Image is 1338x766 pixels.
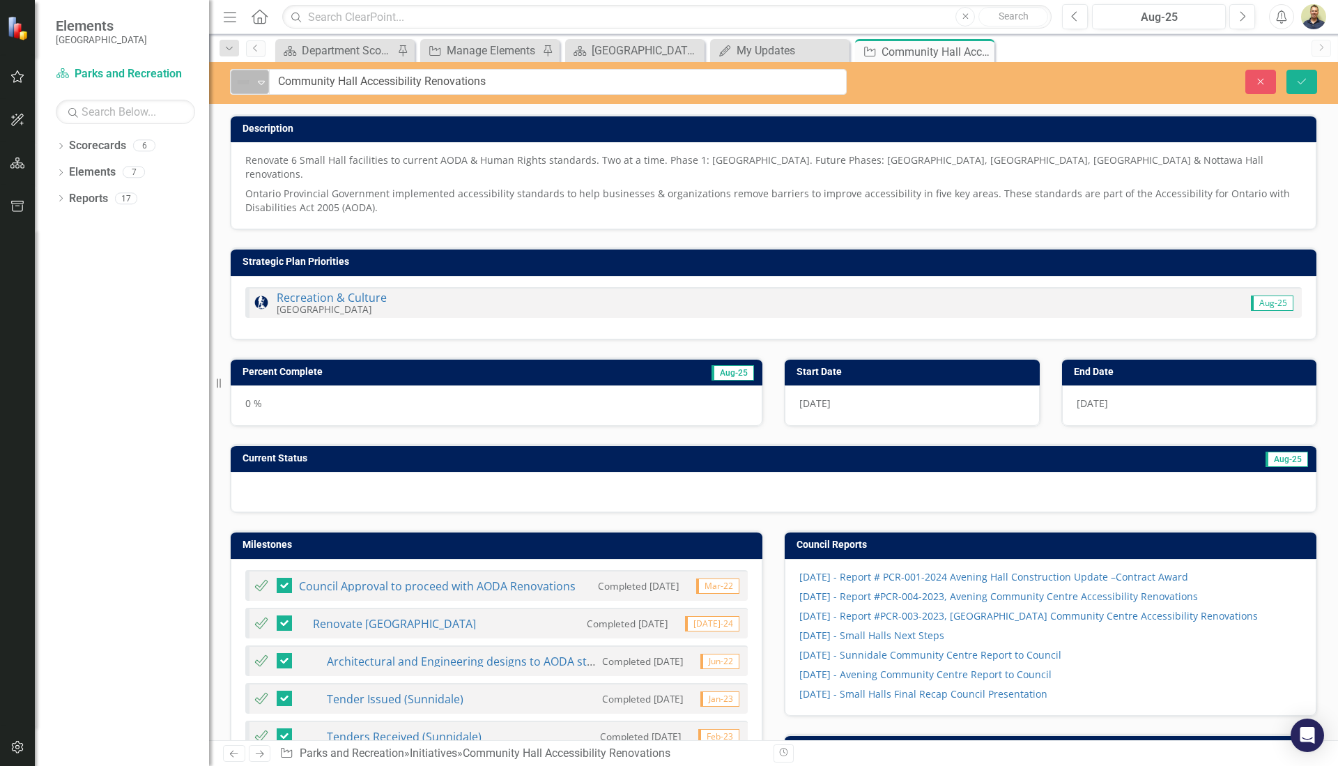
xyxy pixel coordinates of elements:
a: Architectural and Engineering designs to AODA standards (Sunnidale) [327,654,693,669]
p: Ontario Provincial Government implemented accessibility standards to help businesses & organizati... [245,184,1302,215]
span: Jun-22 [700,654,739,669]
a: Council Approval to proceed with AODA Renovations [299,579,576,594]
span: Jan-23 [700,691,739,707]
a: Elements [69,164,116,181]
h3: Strategic Plan Priorities [243,256,1309,267]
a: Scorecards [69,138,126,154]
div: Community Hall Accessibility Renovations [882,43,991,61]
a: Department Scorecard: Parks and Recreation [279,42,394,59]
a: Manage Elements [424,42,539,59]
img: Complete [253,615,270,631]
div: 7 [123,167,145,178]
span: [DATE]-24 [685,616,739,631]
img: Complete [253,577,270,594]
a: Parks and Recreation [56,66,195,82]
img: Not Defined [235,74,252,91]
div: 6 [133,140,155,152]
h3: Council Reports [797,539,1309,550]
a: Parks and Recreation [300,746,404,760]
div: Department Scorecard: Parks and Recreation [302,42,394,59]
span: [DATE] [799,397,831,410]
span: Aug-25 [1251,296,1293,311]
button: Search [978,7,1048,26]
div: 17 [115,192,137,204]
input: Search Below... [56,100,195,124]
h3: End Date [1074,367,1310,377]
a: [DATE] - Sunnidale Community Centre Report to Council [799,648,1061,661]
span: Aug-25 [712,365,754,381]
a: Renovate [GEOGRAPHIC_DATA] [313,616,476,631]
small: Completed [DATE] [600,730,681,743]
div: Open Intercom Messenger [1291,719,1324,752]
img: Complete [253,690,270,707]
div: Aug-25 [1097,9,1221,26]
a: Tender Issued (Sunnidale) [327,691,463,707]
small: Completed [DATE] [602,692,683,705]
img: Complete [253,652,270,669]
span: Feb-23 [698,729,739,744]
a: My Updates [714,42,846,59]
span: Aug-25 [1266,452,1308,467]
h3: Current Status [243,453,879,464]
button: Aug-25 [1092,4,1226,29]
h3: Start Date [797,367,1033,377]
span: Search [999,10,1029,22]
div: Manage Elements [447,42,539,59]
small: Completed [DATE] [587,617,668,630]
p: Renovate 6 Small Hall facilities to current AODA & Human Rights standards. Two at a time. Phase 1... [245,153,1302,184]
img: Complete [253,728,270,744]
span: Mar-22 [696,579,739,594]
a: [DATE] - Report #PCR-003-2023, [GEOGRAPHIC_DATA] Community Centre Accessibility Renovations [799,609,1258,622]
input: This field is required [269,69,847,95]
div: 0 % [231,385,762,426]
small: [GEOGRAPHIC_DATA] [56,34,147,45]
small: [GEOGRAPHIC_DATA] [277,302,371,316]
div: [GEOGRAPHIC_DATA] Page [592,42,701,59]
a: Reports [69,191,108,207]
img: Terry Vachon [1301,4,1326,29]
a: [DATE] - Small Halls Next Steps [799,629,944,642]
div: » » [279,746,763,762]
small: Completed [DATE] [602,654,683,668]
a: [DATE] - Report #PCR-004-2023, Avening Community Centre Accessibility Renovations [799,590,1198,603]
h3: Milestones [243,539,755,550]
div: My Updates [737,42,846,59]
span: Elements [56,17,147,34]
input: Search ClearPoint... [282,5,1052,29]
span: [DATE] [1077,397,1108,410]
a: [GEOGRAPHIC_DATA] Page [569,42,701,59]
img: ClearPoint Strategy [7,15,31,40]
div: Community Hall Accessibility Renovations [463,746,670,760]
h3: Description [243,123,1309,134]
a: [DATE] - Report # PCR-001-2024 Avening Hall Construction Update –Contract Award [799,570,1188,583]
a: [DATE] - Small Halls Final Recap Council Presentation [799,687,1047,700]
a: [DATE] - Avening Community Centre Report to Council [799,668,1052,681]
h3: Percent Complete [243,367,574,377]
small: Completed [DATE] [598,579,679,592]
img: Recreation & Culture [253,294,270,311]
a: Recreation & Culture [277,290,387,305]
a: Tenders Received (Sunnidale) [327,729,482,744]
a: Initiatives [410,746,457,760]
